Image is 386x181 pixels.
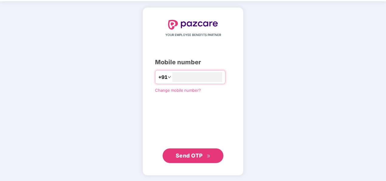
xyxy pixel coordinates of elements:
[167,75,171,79] span: down
[155,88,201,93] a: Change mobile number?
[158,73,167,81] span: +91
[155,58,231,67] div: Mobile number
[168,20,218,30] img: logo
[207,154,211,158] span: double-right
[176,152,203,159] span: Send OTP
[163,148,223,163] button: Send OTPdouble-right
[165,33,221,37] span: YOUR EMPLOYEE BENEFITS PARTNER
